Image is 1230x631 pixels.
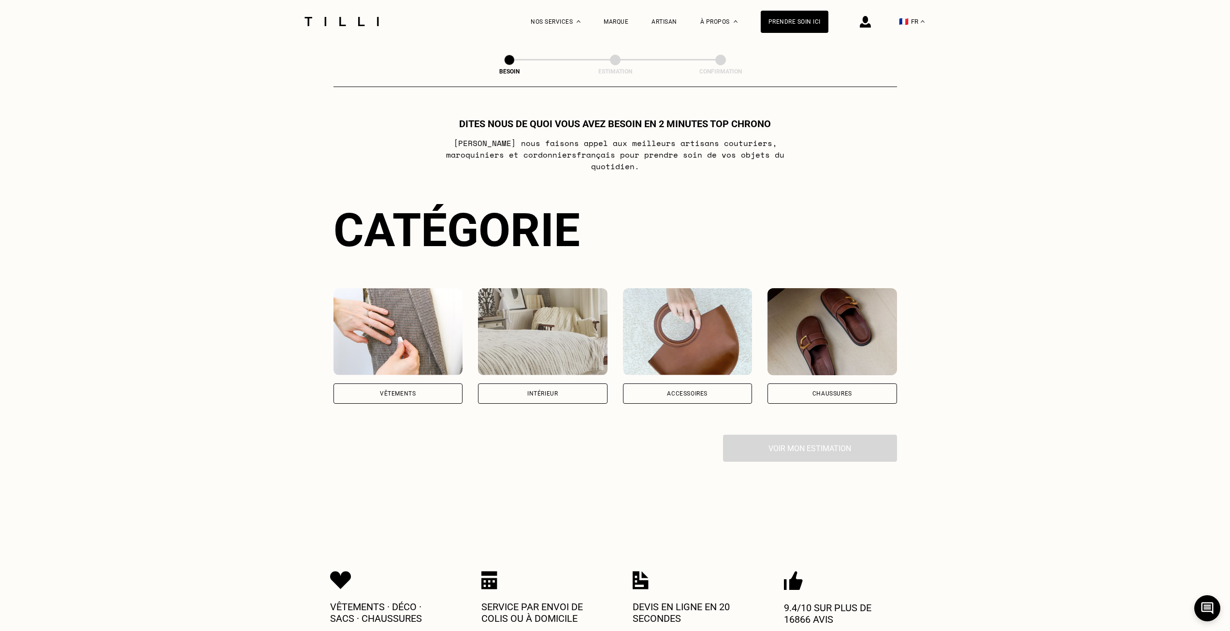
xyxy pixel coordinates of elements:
[380,391,416,396] div: Vêtements
[333,288,463,375] img: Vêtements
[333,203,897,257] div: Catégorie
[481,571,497,589] img: Icon
[633,601,749,624] p: Devis en ligne en 20 secondes
[301,17,382,26] img: Logo du service de couturière Tilli
[567,68,664,75] div: Estimation
[330,601,446,624] p: Vêtements · Déco · Sacs · Chaussures
[478,288,608,375] img: Intérieur
[860,16,871,28] img: icône connexion
[604,18,628,25] a: Marque
[761,11,828,33] a: Prendre soin ici
[330,571,351,589] img: Icon
[481,601,597,624] p: Service par envoi de colis ou à domicile
[633,571,649,589] img: Icon
[672,68,769,75] div: Confirmation
[667,391,708,396] div: Accessoires
[734,20,738,23] img: Menu déroulant à propos
[784,571,803,590] img: Icon
[651,18,677,25] a: Artisan
[623,288,752,375] img: Accessoires
[459,118,771,130] h1: Dites nous de quoi vous avez besoin en 2 minutes top chrono
[577,20,580,23] img: Menu déroulant
[767,288,897,375] img: Chaussures
[812,391,852,396] div: Chaussures
[423,137,807,172] p: [PERSON_NAME] nous faisons appel aux meilleurs artisans couturiers , maroquiniers et cordonniers ...
[784,602,900,625] p: 9.4/10 sur plus de 16866 avis
[527,391,558,396] div: Intérieur
[899,17,909,26] span: 🇫🇷
[921,20,925,23] img: menu déroulant
[461,68,558,75] div: Besoin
